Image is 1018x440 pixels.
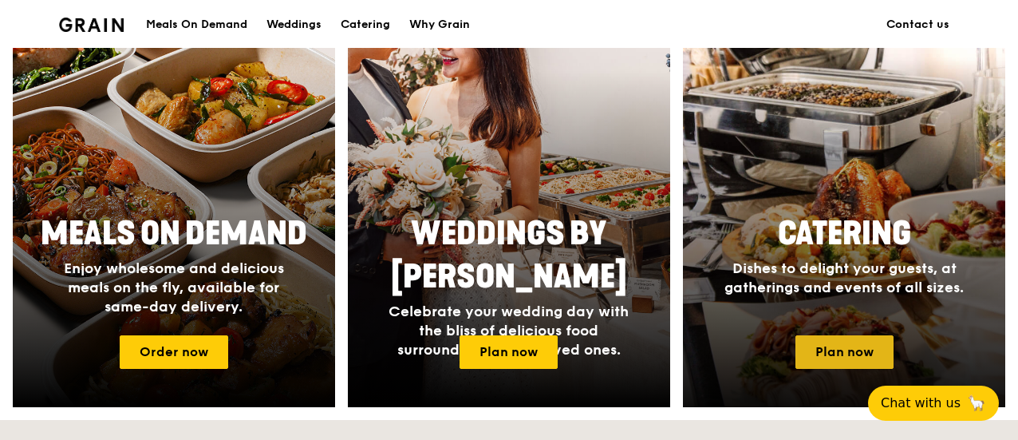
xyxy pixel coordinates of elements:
span: Meals On Demand [41,215,307,253]
span: 🦙 [967,394,986,413]
div: Meals On Demand [146,1,247,49]
a: Plan now [460,335,558,369]
a: Catering [331,1,400,49]
span: Dishes to delight your guests, at gatherings and events of all sizes. [724,260,964,296]
span: Enjoy wholesome and delicious meals on the fly, available for same-day delivery. [64,260,284,315]
span: Celebrate your wedding day with the bliss of delicious food surrounded by your loved ones. [389,303,629,359]
button: Chat with us🦙 [868,386,999,421]
a: Contact us [877,1,959,49]
a: Why Grain [400,1,479,49]
img: Grain [59,18,124,32]
a: Plan now [795,335,894,369]
div: Catering [341,1,390,49]
a: Order now [120,335,228,369]
a: Weddings [257,1,331,49]
span: Catering [778,215,911,253]
span: Chat with us [881,394,961,413]
span: Weddings by [PERSON_NAME] [391,215,627,296]
div: Why Grain [409,1,470,49]
div: Weddings [266,1,322,49]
